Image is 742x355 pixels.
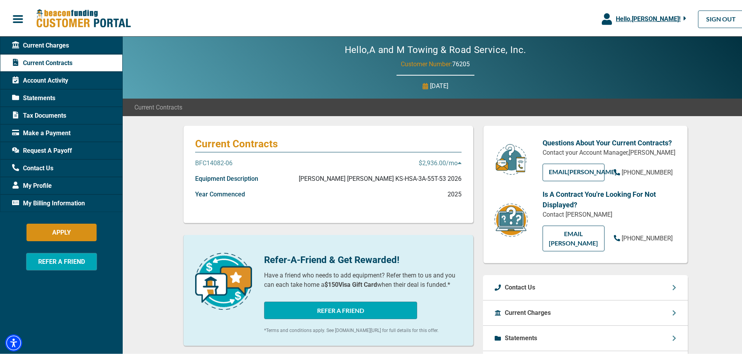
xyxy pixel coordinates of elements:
[264,251,462,265] p: Refer-A-Friend & Get Rewarded!
[12,145,72,154] span: Request A Payoff
[543,162,605,180] a: EMAIL[PERSON_NAME]
[195,251,252,308] img: refer-a-friend-icon.png
[26,251,97,269] button: REFER A FRIEND
[195,188,245,198] p: Year Commenced
[614,232,673,242] a: [PHONE_NUMBER]
[264,269,462,288] p: Have a friend who needs to add equipment? Refer them to us and you can each take home a when thei...
[622,233,673,240] span: [PHONE_NUMBER]
[543,136,676,147] p: Questions About Your Current Contracts?
[5,333,22,350] div: Accessibility Menu
[195,136,462,148] p: Current Contracts
[448,188,462,198] p: 2025
[430,80,448,89] p: [DATE]
[264,300,417,318] button: REFER A FRIEND
[505,332,537,341] p: Statements
[12,57,72,66] span: Current Contracts
[195,157,233,166] p: BFC14082-06
[321,43,550,54] h2: Hello, A and M Towing & Road Service, Inc.
[543,147,676,156] p: Contact your Account Manager, [PERSON_NAME]
[614,166,673,176] a: [PHONE_NUMBER]
[12,162,53,171] span: Contact Us
[493,201,529,237] img: contract-icon.png
[324,279,377,287] b: $150 Visa Gift Card
[401,59,452,66] span: Customer Number:
[543,187,676,208] p: Is A Contract You're Looking For Not Displayed?
[419,157,462,166] p: $2,936.00 /mo
[616,14,680,21] span: Hello, [PERSON_NAME] !
[264,325,462,332] p: *Terms and conditions apply. See [DOMAIN_NAME][URL] for full details for this offer.
[12,180,52,189] span: My Profile
[12,74,68,84] span: Account Activity
[36,7,131,27] img: Beacon Funding Customer Portal Logo
[134,101,182,111] span: Current Contracts
[12,39,69,49] span: Current Charges
[493,142,529,174] img: customer-service.png
[195,173,258,182] p: Equipment Description
[26,222,97,240] button: APPLY
[12,197,85,207] span: My Billing Information
[452,59,470,66] span: 76205
[299,173,462,182] p: [PERSON_NAME] [PERSON_NAME] KS-HSA-3A-55T-53 2026
[622,167,673,175] span: [PHONE_NUMBER]
[12,127,70,136] span: Make a Payment
[12,92,55,101] span: Statements
[543,208,676,218] p: Contact [PERSON_NAME]
[505,307,551,316] p: Current Charges
[543,224,605,250] a: EMAIL [PERSON_NAME]
[12,110,66,119] span: Tax Documents
[505,281,535,291] p: Contact Us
